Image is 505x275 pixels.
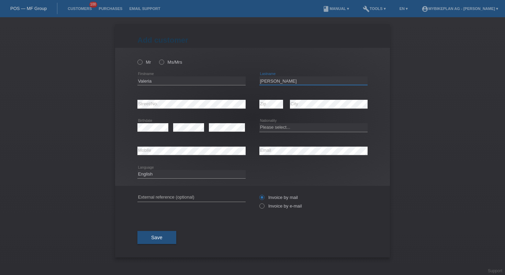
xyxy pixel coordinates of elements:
label: Invoice by e-mail [259,203,302,209]
input: Invoice by mail [259,195,264,203]
a: account_circleMybikeplan AG - [PERSON_NAME] ▾ [418,7,502,11]
a: EN ▾ [396,7,411,11]
i: book [323,6,329,12]
h1: Add customer [137,36,368,44]
input: Mr [137,60,142,64]
i: build [363,6,370,12]
a: Email Support [126,7,164,11]
a: bookManual ▾ [319,7,352,11]
label: Mr [137,60,151,65]
span: Save [151,235,162,240]
a: POS — MF Group [10,6,47,11]
label: Ms/Mrs [159,60,182,65]
input: Invoice by e-mail [259,203,264,212]
button: Save [137,231,176,244]
label: Invoice by mail [259,195,298,200]
input: Ms/Mrs [159,60,164,64]
a: Purchases [95,7,126,11]
span: 100 [89,2,98,8]
a: buildTools ▾ [359,7,389,11]
a: Customers [64,7,95,11]
a: Support [488,268,502,273]
i: account_circle [422,6,428,12]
